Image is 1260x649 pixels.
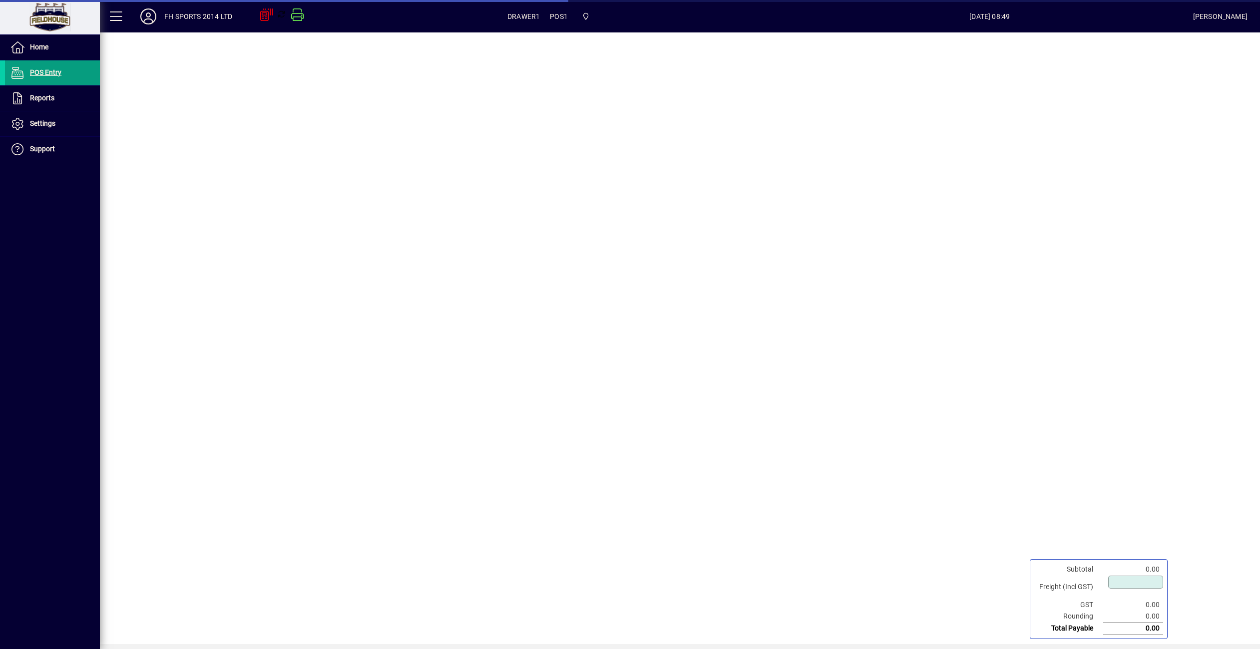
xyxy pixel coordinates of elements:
[30,68,61,76] span: POS Entry
[787,8,1193,24] span: [DATE] 08:49
[507,8,540,24] span: DRAWER1
[132,7,164,25] button: Profile
[1034,611,1103,623] td: Rounding
[30,94,54,102] span: Reports
[1103,623,1163,635] td: 0.00
[5,137,100,162] a: Support
[1103,611,1163,623] td: 0.00
[1103,599,1163,611] td: 0.00
[30,145,55,153] span: Support
[5,111,100,136] a: Settings
[1034,575,1103,599] td: Freight (Incl GST)
[1034,623,1103,635] td: Total Payable
[1034,564,1103,575] td: Subtotal
[164,8,232,24] div: FH SPORTS 2014 LTD
[30,43,48,51] span: Home
[1103,564,1163,575] td: 0.00
[5,86,100,111] a: Reports
[30,119,55,127] span: Settings
[1034,599,1103,611] td: GST
[5,35,100,60] a: Home
[1193,8,1248,24] div: [PERSON_NAME]
[550,8,568,24] span: POS1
